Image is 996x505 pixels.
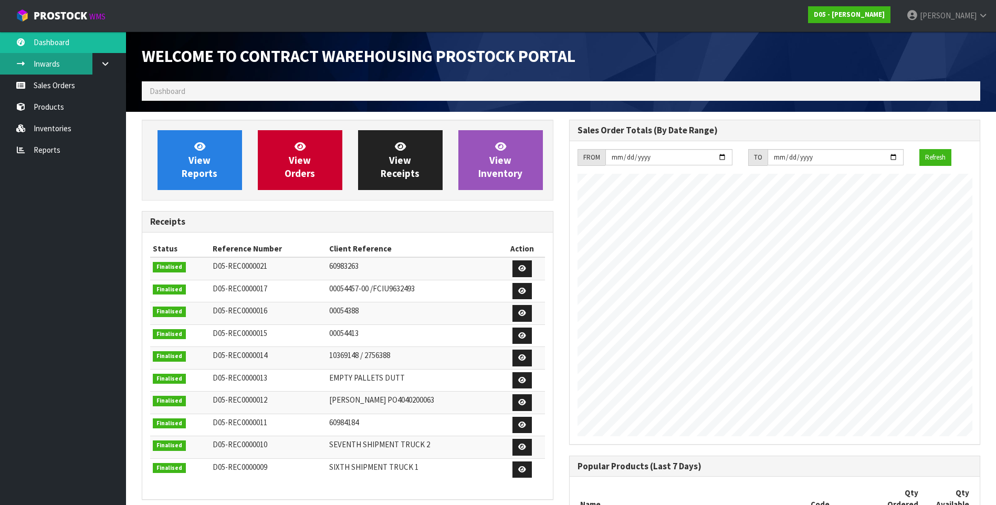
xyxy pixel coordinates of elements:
span: Finalised [153,262,186,272]
button: Refresh [919,149,951,166]
div: FROM [578,149,605,166]
span: Finalised [153,440,186,451]
span: Finalised [153,396,186,406]
span: EMPTY PALLETS DUTT [329,373,405,383]
span: Finalised [153,307,186,317]
span: D05-REC0000017 [213,283,267,293]
span: Dashboard [150,86,185,96]
span: D05-REC0000014 [213,350,267,360]
span: D05-REC0000021 [213,261,267,271]
a: ViewReports [158,130,242,190]
span: SEVENTH SHIPMENT TRUCK 2 [329,439,430,449]
span: [PERSON_NAME] [920,10,977,20]
span: Finalised [153,285,186,295]
span: ProStock [34,9,87,23]
span: Finalised [153,374,186,384]
img: cube-alt.png [16,9,29,22]
span: Finalised [153,418,186,429]
span: SIXTH SHIPMENT TRUCK 1 [329,462,418,472]
a: ViewInventory [458,130,543,190]
span: 00054457-00 /FCIU9632493 [329,283,415,293]
th: Action [499,240,544,257]
span: 00054413 [329,328,359,338]
span: D05-REC0000011 [213,417,267,427]
span: D05-REC0000009 [213,462,267,472]
span: D05-REC0000016 [213,306,267,315]
span: D05-REC0000012 [213,395,267,405]
th: Client Reference [327,240,499,257]
strong: D05 - [PERSON_NAME] [814,10,885,19]
span: [PERSON_NAME] PO4040200063 [329,395,434,405]
span: View Orders [285,140,315,180]
th: Reference Number [210,240,327,257]
span: D05-REC0000015 [213,328,267,338]
span: 10369148 / 2756388 [329,350,390,360]
h3: Popular Products (Last 7 Days) [578,461,972,471]
span: 60983263 [329,261,359,271]
h3: Receipts [150,217,545,227]
a: ViewReceipts [358,130,443,190]
small: WMS [89,12,106,22]
span: 00054388 [329,306,359,315]
th: Status [150,240,210,257]
span: Finalised [153,463,186,474]
a: ViewOrders [258,130,342,190]
h3: Sales Order Totals (By Date Range) [578,125,972,135]
span: D05-REC0000013 [213,373,267,383]
span: Finalised [153,329,186,340]
div: TO [748,149,768,166]
span: View Inventory [478,140,522,180]
span: Finalised [153,351,186,362]
span: D05-REC0000010 [213,439,267,449]
span: View Reports [182,140,217,180]
span: 60984184 [329,417,359,427]
span: View Receipts [381,140,420,180]
span: Welcome to Contract Warehousing ProStock Portal [142,46,575,67]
